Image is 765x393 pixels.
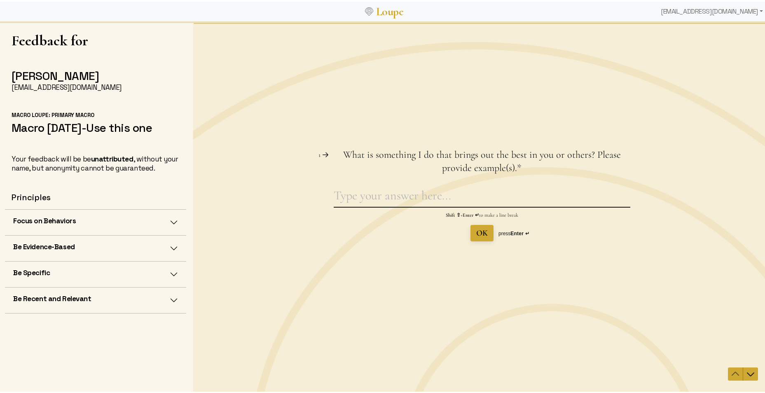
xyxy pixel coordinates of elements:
div: [EMAIL_ADDRESS][DOMAIN_NAME] [12,81,180,90]
span: OK [283,206,295,216]
button: Navigate to next question [550,345,565,358]
div: press [306,208,337,215]
h2: [PERSON_NAME] [12,67,180,81]
strong: Shift ⇧ [253,190,268,196]
span: What is something I do that brings out the best in you or others? Please provide example(s). [150,126,428,152]
h5: Be Specific [13,267,50,276]
span: 1 [126,129,128,137]
h2: Macro [DATE]-Use this one [12,119,180,133]
button: Be Evidence-Based [5,234,186,260]
div: Your feedback will be be , without your name, but anonymity cannot be guaranteed. [12,153,180,171]
button: OK [278,203,301,219]
div: Macro Loupe: Primary Macro [12,110,180,117]
p: + to make a line break [141,189,437,196]
strong: Enter ↵ [270,190,286,196]
h5: Be Recent and Relevant [13,292,91,302]
img: Loupe Logo [365,6,373,14]
button: Be Specific [5,260,186,285]
button: Focus on Behaviors [5,208,186,234]
strong: unattributed [91,153,133,162]
a: Loupe [373,2,406,18]
h5: Focus on Behaviors [13,215,76,224]
button: Be Recent and Relevant [5,286,186,311]
h5: Be Evidence-Based [13,241,75,250]
h1: Feedback for [12,30,180,47]
strong: Enter ↵ [318,208,336,214]
h4: Principles [12,191,180,201]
